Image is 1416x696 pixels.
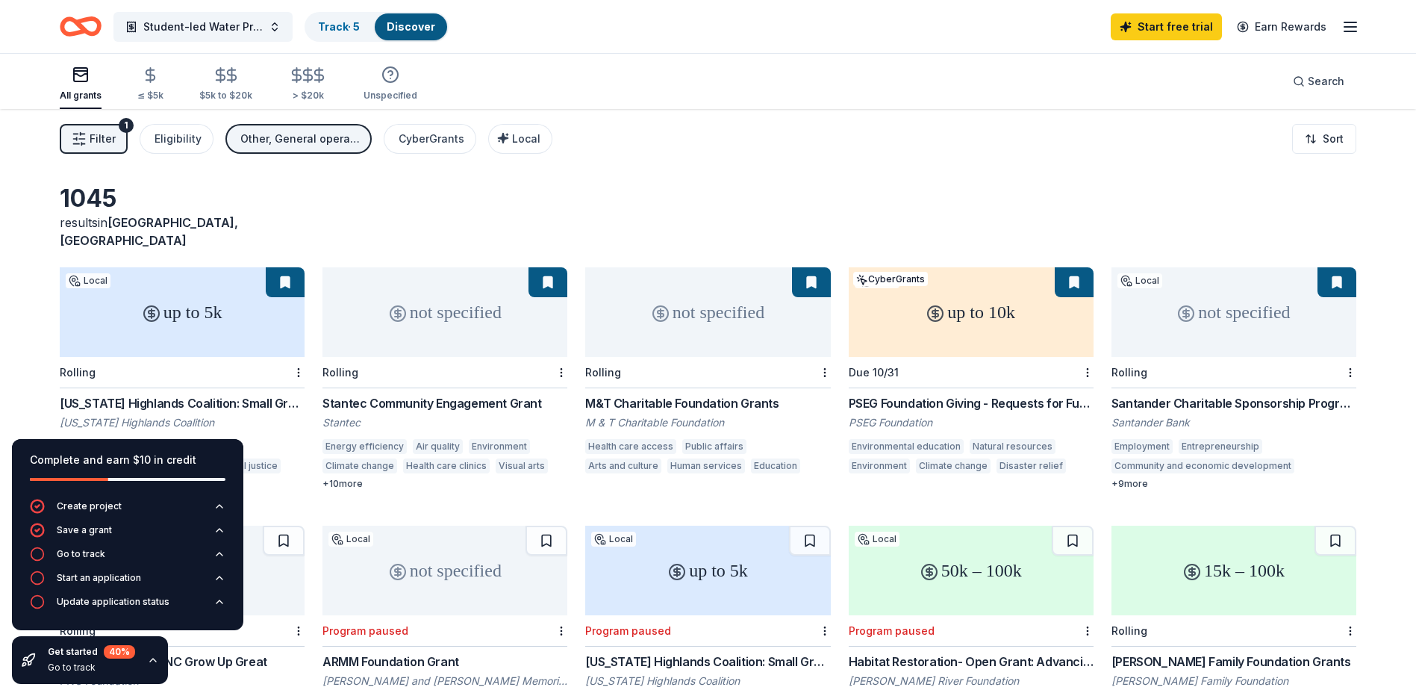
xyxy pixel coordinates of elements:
[585,653,830,671] div: [US_STATE] Highlands Coalition: Small Grants
[1281,66,1356,96] button: Search
[322,653,567,671] div: ARMM Foundation Grant
[30,571,225,594] button: Start an application
[60,394,305,412] div: [US_STATE] Highlands Coalition: Small Grants - Emergency Funding
[585,415,830,430] div: M & T Charitable Foundation
[322,439,407,454] div: Energy efficiency
[60,215,238,248] span: in
[585,526,830,615] div: up to 5k
[322,394,567,412] div: Stantec Community Engagement Grant
[30,451,225,469] div: Complete and earn $10 in credit
[364,90,417,102] div: Unspecified
[585,394,830,412] div: M&T Charitable Foundation Grants
[849,439,964,454] div: Environmental education
[585,267,830,478] a: not specifiedRollingM&T Charitable Foundation GrantsM & T Charitable FoundationHealth care access...
[48,645,135,659] div: Get started
[66,273,110,288] div: Local
[399,130,464,148] div: CyberGrants
[60,267,305,357] div: up to 5k
[849,459,910,473] div: Environment
[387,20,435,33] a: Discover
[1111,267,1356,490] a: not specifiedLocalRollingSantander Charitable Sponsorship ProgramSantander BankEmploymentEntrepre...
[60,184,305,214] div: 1045
[322,526,567,615] div: not specified
[225,124,372,154] button: Other, General operations, Capital, Education, Training and capacity building
[591,532,636,547] div: Local
[855,532,899,547] div: Local
[143,18,263,36] span: Student-led Water Project: Seeking Partnership for Clean Water [PERSON_NAME]
[322,415,567,430] div: Stantec
[1111,267,1356,357] div: not specified
[322,366,358,379] div: Rolling
[1111,478,1356,490] div: + 9 more
[60,90,102,102] div: All grants
[60,214,305,249] div: results
[305,12,449,42] button: Track· 5Discover
[57,572,141,584] div: Start an application
[849,624,935,637] div: Program paused
[1117,273,1162,288] div: Local
[1228,13,1335,40] a: Earn Rewards
[30,594,225,618] button: Update application status
[322,459,397,473] div: Climate change
[57,500,122,512] div: Create project
[384,124,476,154] button: CyberGrants
[30,547,225,571] button: Go to track
[496,459,548,473] div: Visual arts
[60,366,96,379] div: Rolling
[849,267,1094,478] a: up to 10kLocalCyberGrantsDue 10/31PSEG Foundation Giving - Requests for FundingPSEG FoundationEnv...
[288,90,328,102] div: > $20k
[849,653,1094,671] div: Habitat Restoration- Open Grant: Advancing Habitat Restoration in Disadvantaged Communities
[322,624,408,637] div: Program paused
[30,523,225,547] button: Save a grant
[48,662,135,674] div: Go to track
[155,130,202,148] div: Eligibility
[585,624,671,637] div: Program paused
[322,674,567,689] div: [PERSON_NAME] and [PERSON_NAME] Memorial Foundation
[1111,459,1294,473] div: Community and economic development
[1179,439,1262,454] div: Entrepreneurship
[30,499,225,523] button: Create project
[585,366,621,379] div: Rolling
[1111,526,1356,615] div: 15k – 100k
[60,124,128,154] button: Filter1
[970,439,1055,454] div: Natural resources
[916,459,991,473] div: Climate change
[849,394,1094,412] div: PSEG Foundation Giving - Requests for Funding
[403,459,490,473] div: Health care clinics
[57,548,105,560] div: Go to track
[57,524,112,536] div: Save a grant
[751,459,800,473] div: Education
[849,674,1094,689] div: [PERSON_NAME] River Foundation
[585,459,661,473] div: Arts and culture
[57,596,169,608] div: Update application status
[113,12,293,42] button: Student-led Water Project: Seeking Partnership for Clean Water [PERSON_NAME]
[1111,415,1356,430] div: Santander Bank
[1308,72,1344,90] span: Search
[60,215,238,248] span: [GEOGRAPHIC_DATA], [GEOGRAPHIC_DATA]
[104,645,135,659] div: 40 %
[849,415,1094,430] div: PSEG Foundation
[240,130,360,148] div: Other, General operations, Capital, Education, Training and capacity building
[364,60,417,109] button: Unspecified
[667,459,745,473] div: Human services
[1111,366,1147,379] div: Rolling
[60,9,102,44] a: Home
[199,60,252,109] button: $5k to $20k
[140,124,213,154] button: Eligibility
[288,60,328,109] button: > $20k
[322,478,567,490] div: + 10 more
[849,267,1094,357] div: up to 10k
[1111,13,1222,40] a: Start free trial
[585,674,830,689] div: [US_STATE] Highlands Coalition
[137,90,163,102] div: ≤ $5k
[60,267,305,490] a: up to 5kLocalRolling[US_STATE] Highlands Coalition: Small Grants - Emergency Funding[US_STATE] Hi...
[1292,124,1356,154] button: Sort
[137,60,163,109] button: ≤ $5k
[585,267,830,357] div: not specified
[199,90,252,102] div: $5k to $20k
[682,439,746,454] div: Public affairs
[322,267,567,357] div: not specified
[849,526,1094,615] div: 50k – 100k
[512,132,540,145] span: Local
[469,439,530,454] div: Environment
